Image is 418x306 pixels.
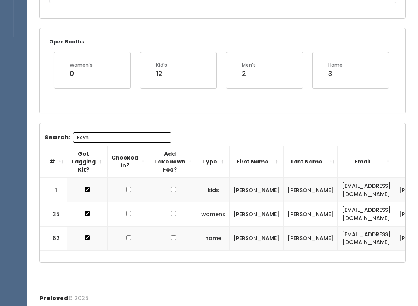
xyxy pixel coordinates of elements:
[67,146,108,178] th: Got Tagging Kit?: activate to sort column ascending
[39,294,68,302] span: Preloved
[49,38,84,45] small: Open Booths
[197,226,230,250] td: home
[242,69,256,79] div: 2
[338,202,395,226] td: [EMAIL_ADDRESS][DOMAIN_NAME]
[73,132,171,143] input: Search:
[328,69,343,79] div: 3
[284,146,338,178] th: Last Name: activate to sort column ascending
[230,202,284,226] td: [PERSON_NAME]
[284,202,338,226] td: [PERSON_NAME]
[70,69,93,79] div: 0
[40,146,67,178] th: #: activate to sort column descending
[156,62,167,69] div: Kid's
[230,146,284,178] th: First Name: activate to sort column ascending
[338,178,395,202] td: [EMAIL_ADDRESS][DOMAIN_NAME]
[242,62,256,69] div: Men's
[284,178,338,202] td: [PERSON_NAME]
[197,178,230,202] td: kids
[108,146,150,178] th: Checked in?: activate to sort column ascending
[230,226,284,250] td: [PERSON_NAME]
[328,62,343,69] div: Home
[156,69,167,79] div: 12
[70,62,93,69] div: Women's
[230,178,284,202] td: [PERSON_NAME]
[40,202,67,226] td: 35
[197,202,230,226] td: womens
[338,226,395,250] td: [EMAIL_ADDRESS][DOMAIN_NAME]
[197,146,230,178] th: Type: activate to sort column ascending
[338,146,395,178] th: Email: activate to sort column ascending
[39,288,89,303] div: © 2025
[40,178,67,202] td: 1
[40,226,67,250] td: 62
[284,226,338,250] td: [PERSON_NAME]
[45,132,171,143] label: Search:
[150,146,197,178] th: Add Takedown Fee?: activate to sort column ascending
